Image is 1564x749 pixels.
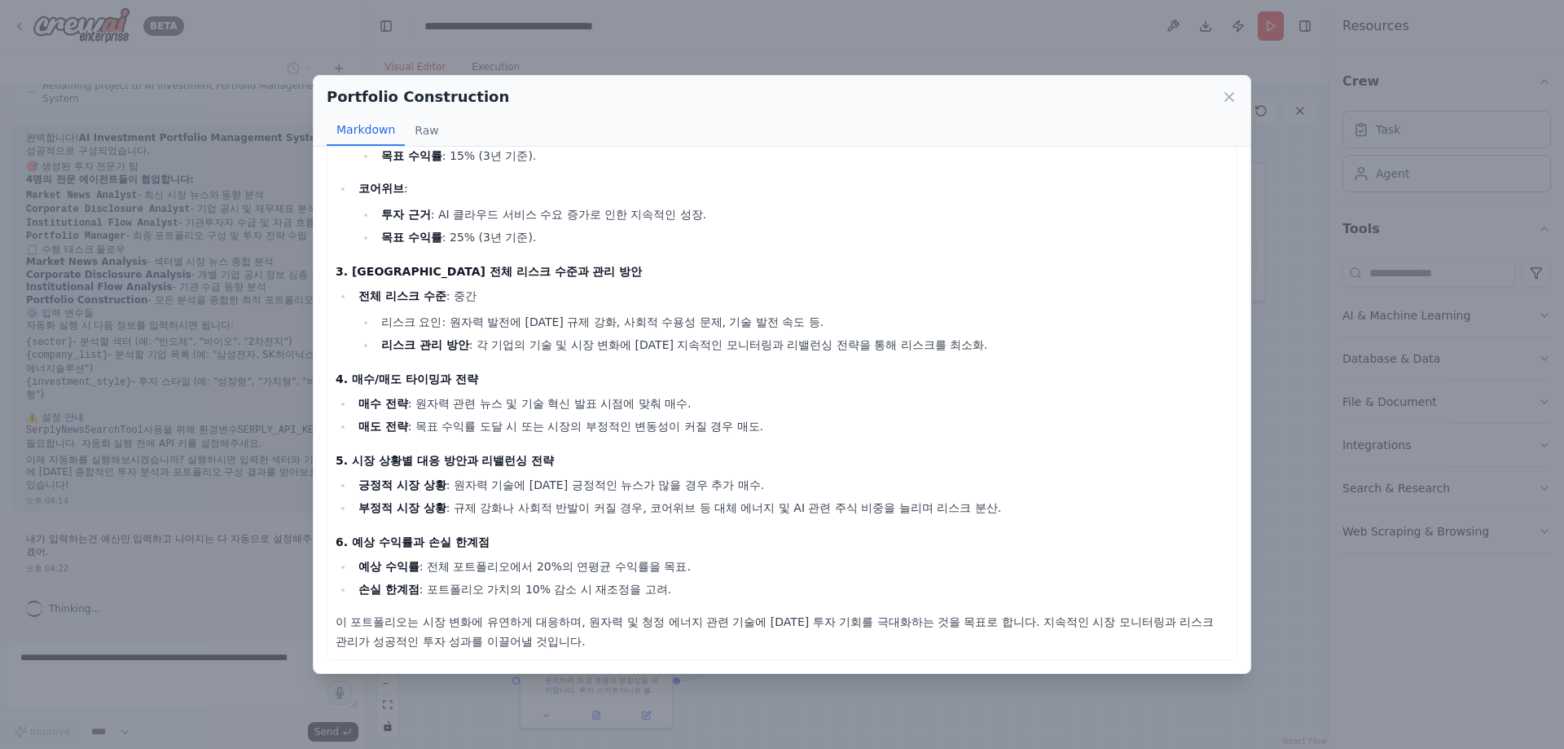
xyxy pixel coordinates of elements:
[358,420,408,433] strong: 매도 전략
[358,501,446,514] strong: 부정적 시장 상황
[358,397,408,410] strong: 매수 전략
[381,149,442,162] strong: 목표 수익률
[376,335,1228,355] li: : 각 기업의 기술 및 시장 변화에 [DATE] 지속적인 모니터링과 리밸런싱 전략을 통해 리스크를 최소화.
[336,263,1228,280] h4: 3. [GEOGRAPHIC_DATA] 전체 리스크 수준과 관리 방안
[327,115,405,146] button: Markdown
[327,86,509,108] h2: Portfolio Construction
[358,182,404,195] strong: 코어위브
[358,560,420,573] strong: 예상 수익률
[358,478,446,491] strong: 긍정적 시장 상황
[354,394,1228,413] li: : 원자력 관련 뉴스 및 기술 혁신 발표 시점에 맞춰 매수.
[405,115,448,146] button: Raw
[381,231,442,244] strong: 목표 수익률
[358,178,1228,198] p: :
[376,227,1228,247] li: : 25% (3년 기준).
[376,312,1228,332] li: 리스크 요인: 원자력 발전에 [DATE] 규제 강화, 사회적 수용성 문제, 기술 발전 속도 등.
[354,475,1228,495] li: : 원자력 기술에 [DATE] 긍정적인 뉴스가 많을 경우 추가 매수.
[381,338,469,351] strong: 리스크 관리 방안
[354,286,1228,355] li: : 중간
[336,612,1228,651] p: 이 포트폴리오는 시장 변화에 유연하게 대응하며, 원자력 및 청정 에너지 관련 기술에 [DATE] 투자 기회를 극대화하는 것을 목표로 합니다. 지속적인 시장 모니터링과 리스크 ...
[336,534,1228,550] h4: 6. 예상 수익률과 손실 한계점
[354,416,1228,436] li: : 목표 수익률 도달 시 또는 시장의 부정적인 변동성이 커질 경우 매도.
[336,452,1228,469] h4: 5. 시장 상황별 대응 방안과 리밸런싱 전략
[354,557,1228,576] li: : 전체 포트폴리오에서 20%의 연평균 수익률을 목표.
[358,289,446,302] strong: 전체 리스크 수준
[381,208,431,221] strong: 투자 근거
[376,205,1228,224] li: : AI 클라우드 서비스 수요 증가로 인한 지속적인 성장.
[358,583,420,596] strong: 손실 한계점
[336,371,1228,387] h4: 4. 매수/매도 타이밍과 전략
[354,579,1228,599] li: : 포트폴리오 가치의 10% 감소 시 재조정을 고려.
[376,146,1228,165] li: : 15% (3년 기준).
[354,498,1228,518] li: : 규제 강화나 사회적 반발이 커질 경우, 코어위브 등 대체 에너지 및 AI 관련 주식 비중을 늘리며 리스크 분산.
